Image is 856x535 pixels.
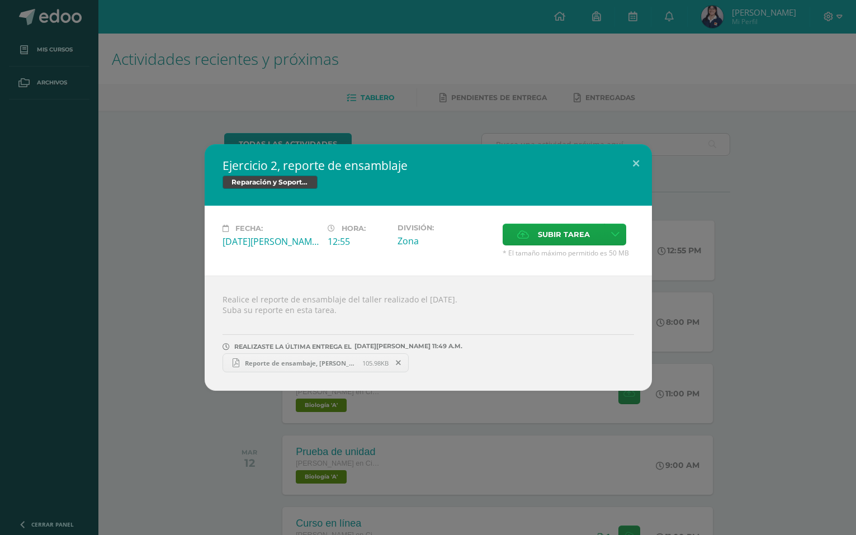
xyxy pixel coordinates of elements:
div: [DATE][PERSON_NAME] [223,235,319,248]
span: Fecha: [235,224,263,233]
span: REALIZASTE LA ÚLTIMA ENTREGA EL [234,343,352,351]
label: División: [398,224,494,232]
div: Realice el reporte de ensamblaje del taller realizado el [DATE]. Suba su reporte en esta tarea. [205,276,652,391]
span: Reporte de ensambaje, [PERSON_NAME].pdf [239,359,362,367]
div: 12:55 [328,235,389,248]
h2: Ejercicio 2, reporte de ensamblaje [223,158,634,173]
span: Hora: [342,224,366,233]
span: Subir tarea [538,224,590,245]
button: Close (Esc) [620,144,652,182]
span: Remover entrega [389,357,408,369]
span: 105.98KB [362,359,389,367]
a: Reporte de ensambaje, [PERSON_NAME].pdf 105.98KB [223,353,409,372]
span: * El tamaño máximo permitido es 50 MB [503,248,634,258]
span: Reparación y Soporte Técnico [223,176,318,189]
span: [DATE][PERSON_NAME] 11:49 A.M. [352,346,462,347]
div: Zona [398,235,494,247]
